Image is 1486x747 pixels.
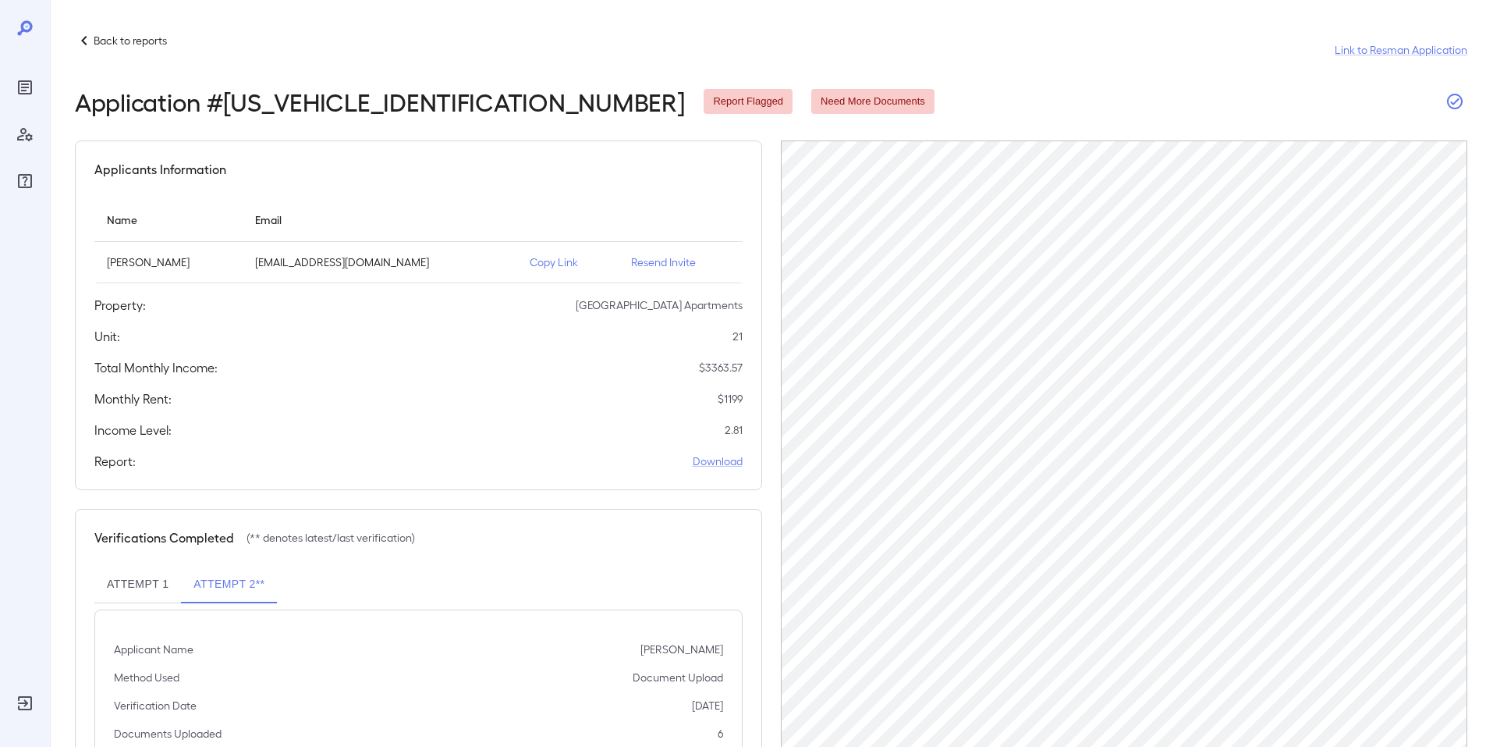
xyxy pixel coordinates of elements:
h5: Property: [94,296,146,315]
div: Log Out [12,691,37,716]
p: 6 [718,726,723,742]
p: Document Upload [633,670,723,685]
div: Manage Users [12,122,37,147]
table: simple table [94,197,743,283]
button: Attempt 1 [94,566,181,603]
h5: Total Monthly Income: [94,358,218,377]
th: Name [94,197,243,242]
p: Copy Link [530,254,606,270]
p: [GEOGRAPHIC_DATA] Apartments [576,297,743,313]
p: Verification Date [114,698,197,713]
h5: Verifications Completed [94,528,234,547]
div: FAQ [12,169,37,194]
p: 2.81 [725,422,743,438]
p: [DATE] [692,698,723,713]
p: Applicant Name [114,642,193,657]
p: [PERSON_NAME] [640,642,723,657]
span: Report Flagged [704,94,793,109]
span: Need More Documents [811,94,935,109]
p: [EMAIL_ADDRESS][DOMAIN_NAME] [255,254,505,270]
a: Link to Resman Application [1335,42,1467,58]
h5: Applicants Information [94,160,226,179]
h5: Report: [94,452,136,471]
p: Documents Uploaded [114,726,222,742]
p: $ 1199 [718,391,743,407]
p: Back to reports [94,33,167,48]
p: [PERSON_NAME] [107,254,230,270]
p: Resend Invite [631,254,730,270]
th: Email [243,197,517,242]
p: Method Used [114,670,179,685]
p: (** denotes latest/last verification) [246,530,415,546]
h5: Unit: [94,327,120,346]
button: Close Report [1442,89,1467,114]
h2: Application # [US_VEHICLE_IDENTIFICATION_NUMBER] [75,87,685,116]
p: 21 [732,329,743,344]
button: Attempt 2** [181,566,277,603]
div: Reports [12,75,37,100]
h5: Income Level: [94,421,172,439]
p: $ 3363.57 [699,360,743,375]
h5: Monthly Rent: [94,390,172,408]
a: Download [693,454,743,469]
